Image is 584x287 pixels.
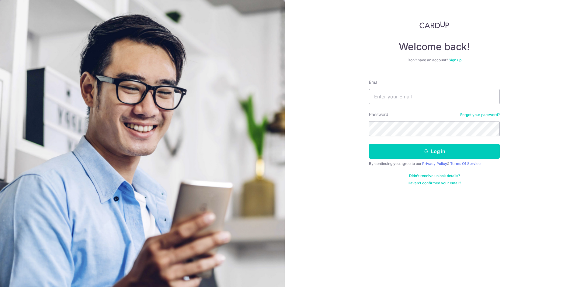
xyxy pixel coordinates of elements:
[369,41,500,53] h4: Welcome back!
[369,58,500,63] div: Don’t have an account?
[369,161,500,166] div: By continuing you agree to our &
[449,58,461,62] a: Sign up
[422,161,447,166] a: Privacy Policy
[369,89,500,104] input: Enter your Email
[369,144,500,159] button: Log in
[419,21,449,29] img: CardUp Logo
[408,181,461,186] a: Haven't confirmed your email?
[369,111,388,118] label: Password
[460,112,500,117] a: Forgot your password?
[409,173,460,178] a: Didn't receive unlock details?
[369,79,379,85] label: Email
[450,161,481,166] a: Terms Of Service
